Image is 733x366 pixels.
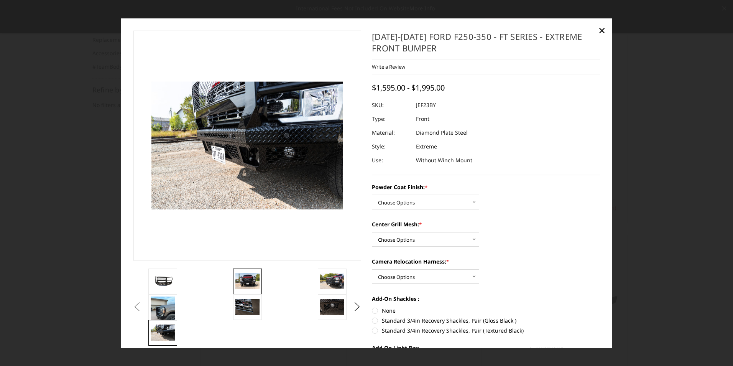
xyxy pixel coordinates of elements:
img: 2023-2025 Ford F250-350 - FT Series - Extreme Front Bumper [320,273,344,289]
label: Add-On Light Bar: [372,344,600,352]
label: Powder Coat Finish: [372,183,600,191]
button: Next [352,301,363,313]
img: 2023-2025 Ford F250-350 - FT Series - Extreme Front Bumper [151,275,175,287]
img: 2023-2025 Ford F250-350 - FT Series - Extreme Front Bumper [235,273,260,289]
dd: Extreme [416,140,437,153]
a: Write a Review [372,63,405,70]
dd: Diamond Plate Steel [416,126,468,140]
img: 2023-2025 Ford F250-350 - FT Series - Extreme Front Bumper [320,299,344,315]
dd: Without Winch Mount [416,153,472,167]
img: 2023-2025 Ford F250-350 - FT Series - Extreme Front Bumper [235,299,260,315]
img: 2023-2025 Ford F250-350 - FT Series - Extreme Front Bumper [151,296,175,328]
label: Add-On Shackles : [372,295,600,303]
dt: SKU: [372,98,410,112]
label: Standard 3/4in Recovery Shackles, Pair (Textured Black) [372,326,600,335]
a: Close [596,24,608,36]
dt: Type: [372,112,410,126]
dt: Use: [372,153,410,167]
label: Camera Relocation Harness: [372,257,600,265]
label: None [372,307,600,315]
button: Previous [131,301,143,313]
dd: Front [416,112,429,126]
h1: [DATE]-[DATE] Ford F250-350 - FT Series - Extreme Front Bumper [372,30,600,59]
dd: JEF23BY [416,98,436,112]
label: Center Grill Mesh: [372,220,600,228]
span: $1,595.00 - $1,995.00 [372,82,445,93]
img: 2023-2025 Ford F250-350 - FT Series - Extreme Front Bumper [151,325,175,341]
dt: Material: [372,126,410,140]
a: 2023-2025 Ford F250-350 - FT Series - Extreme Front Bumper [133,30,362,260]
dt: Style: [372,140,410,153]
label: Standard 3/4in Recovery Shackles, Pair (Gloss Black ) [372,317,600,325]
span: × [598,21,605,38]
